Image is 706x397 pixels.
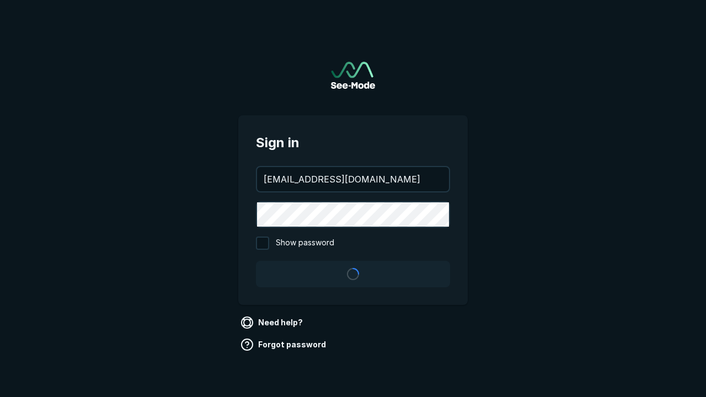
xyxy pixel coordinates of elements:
a: Go to sign in [331,62,375,89]
span: Sign in [256,133,450,153]
span: Show password [276,237,334,250]
a: Forgot password [238,336,330,353]
input: your@email.com [257,167,449,191]
a: Need help? [238,314,307,331]
img: See-Mode Logo [331,62,375,89]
